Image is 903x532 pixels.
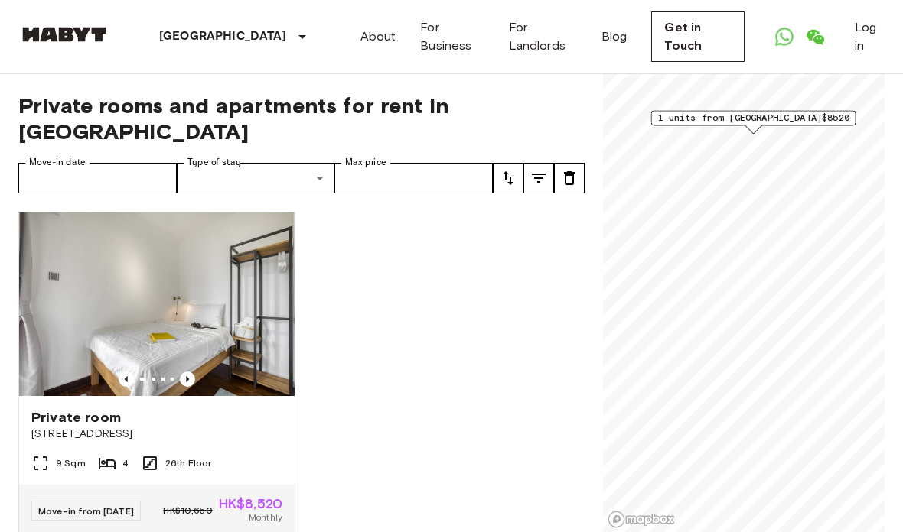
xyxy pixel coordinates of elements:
[554,163,585,193] button: tune
[360,28,396,46] a: About
[180,371,195,387] button: Previous image
[800,21,830,52] a: Open WeChat
[769,21,800,52] a: Open WhatsApp
[651,110,856,134] div: Map marker
[651,11,745,62] a: Get in Touch
[219,497,282,511] span: HK$8,520
[249,511,282,524] span: Monthly
[159,28,287,46] p: [GEOGRAPHIC_DATA]
[658,111,849,125] span: 1 units from [GEOGRAPHIC_DATA]$8520
[122,456,129,470] span: 4
[420,18,484,55] a: For Business
[18,27,110,42] img: Habyt
[18,163,177,193] input: Choose date
[163,504,212,517] span: HK$10,650
[19,212,295,396] img: Marketing picture of unit HK-01-028-001-03
[601,28,628,46] a: Blog
[523,163,554,193] button: tune
[608,511,675,528] a: Mapbox logo
[38,505,134,517] span: Move-in from [DATE]
[855,18,885,55] a: Log in
[119,371,134,387] button: Previous image
[345,156,386,169] label: Max price
[187,156,241,169] label: Type of stay
[509,18,577,55] a: For Landlords
[56,456,86,470] span: 9 Sqm
[165,456,212,470] span: 26th Floor
[29,156,86,169] label: Move-in date
[31,408,121,427] span: Private room
[493,163,523,193] button: tune
[31,427,282,442] span: [STREET_ADDRESS]
[18,92,585,144] span: Private rooms and apartments for rent in [GEOGRAPHIC_DATA]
